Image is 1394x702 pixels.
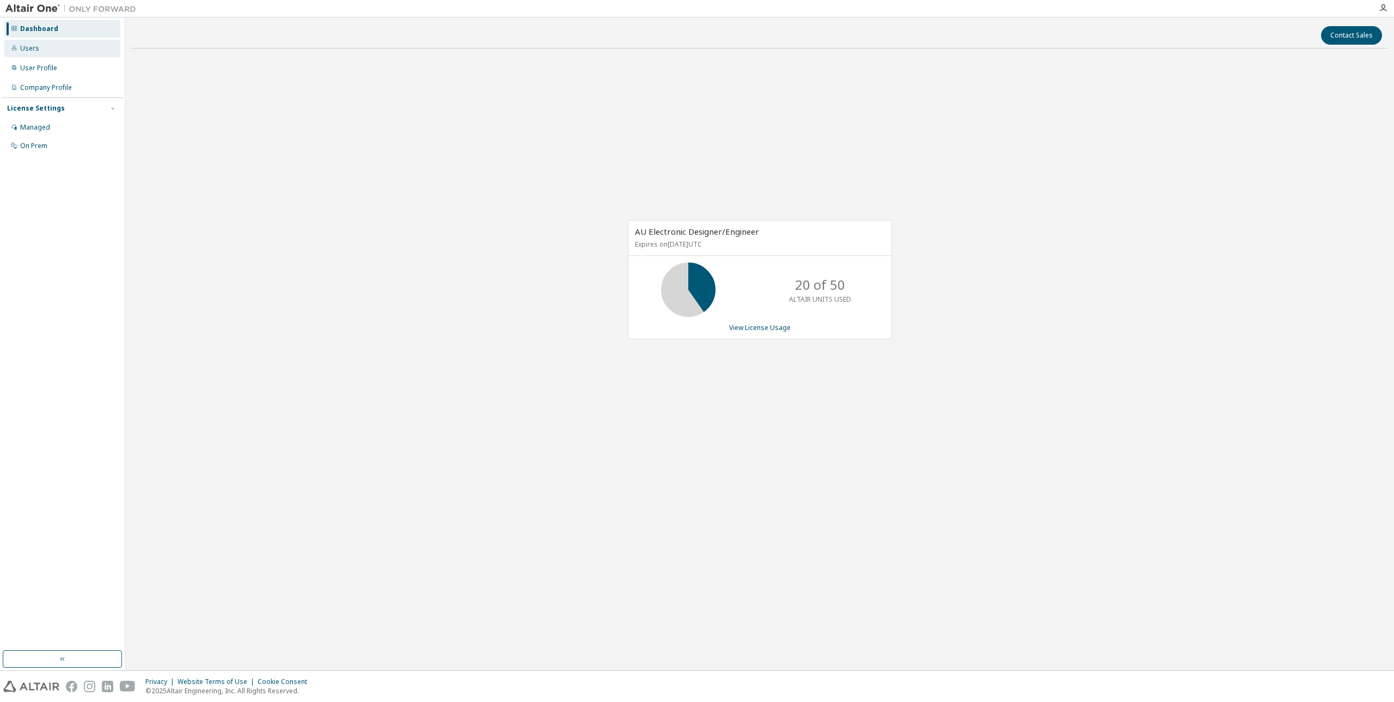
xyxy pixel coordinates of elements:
div: License Settings [7,104,65,113]
img: facebook.svg [66,681,77,692]
div: User Profile [20,64,57,72]
img: instagram.svg [84,681,95,692]
p: ALTAIR UNITS USED [789,295,851,304]
div: Cookie Consent [258,677,314,686]
div: Dashboard [20,25,58,33]
div: Users [20,44,39,53]
div: On Prem [20,142,47,150]
p: © 2025 Altair Engineering, Inc. All Rights Reserved. [145,686,314,695]
div: Managed [20,123,50,132]
img: Altair One [5,3,142,14]
div: Privacy [145,677,178,686]
p: 20 of 50 [795,276,845,294]
img: linkedin.svg [102,681,113,692]
span: AU Electronic Designer/Engineer [635,226,759,237]
div: Website Terms of Use [178,677,258,686]
p: Expires on [DATE] UTC [635,240,882,249]
button: Contact Sales [1321,26,1382,45]
img: altair_logo.svg [3,681,59,692]
a: View License Usage [729,323,791,332]
div: Company Profile [20,83,72,92]
img: youtube.svg [120,681,136,692]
